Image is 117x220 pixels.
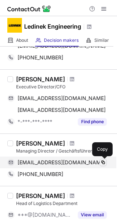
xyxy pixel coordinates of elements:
span: ***@[DOMAIN_NAME] [18,212,73,218]
div: [PERSON_NAME] [16,76,65,83]
h1: Ledinek Engineering [24,22,81,31]
div: [PERSON_NAME] [16,192,65,199]
span: Decision makers [44,37,79,43]
img: 1fecdd04869a9dd6ba4a63c3fe06072d [7,18,22,33]
span: [EMAIL_ADDRESS][DOMAIN_NAME] [18,159,106,166]
span: [PHONE_NUMBER] [18,54,63,61]
div: Managing Director / Geschäftsführer [16,148,113,154]
button: Reveal Button [78,118,107,125]
button: Reveal Button [78,211,107,219]
div: Executive Director/CFO [16,84,113,90]
div: Head of Logistics Department [16,200,113,207]
span: [EMAIL_ADDRESS][DOMAIN_NAME] [18,107,106,113]
span: About [16,37,28,43]
span: [EMAIL_ADDRESS][DOMAIN_NAME] [18,95,106,102]
span: Similar [94,37,109,43]
span: [PHONE_NUMBER] [18,171,63,177]
div: [PERSON_NAME] [16,140,65,147]
img: ContactOut v5.3.10 [7,4,51,13]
